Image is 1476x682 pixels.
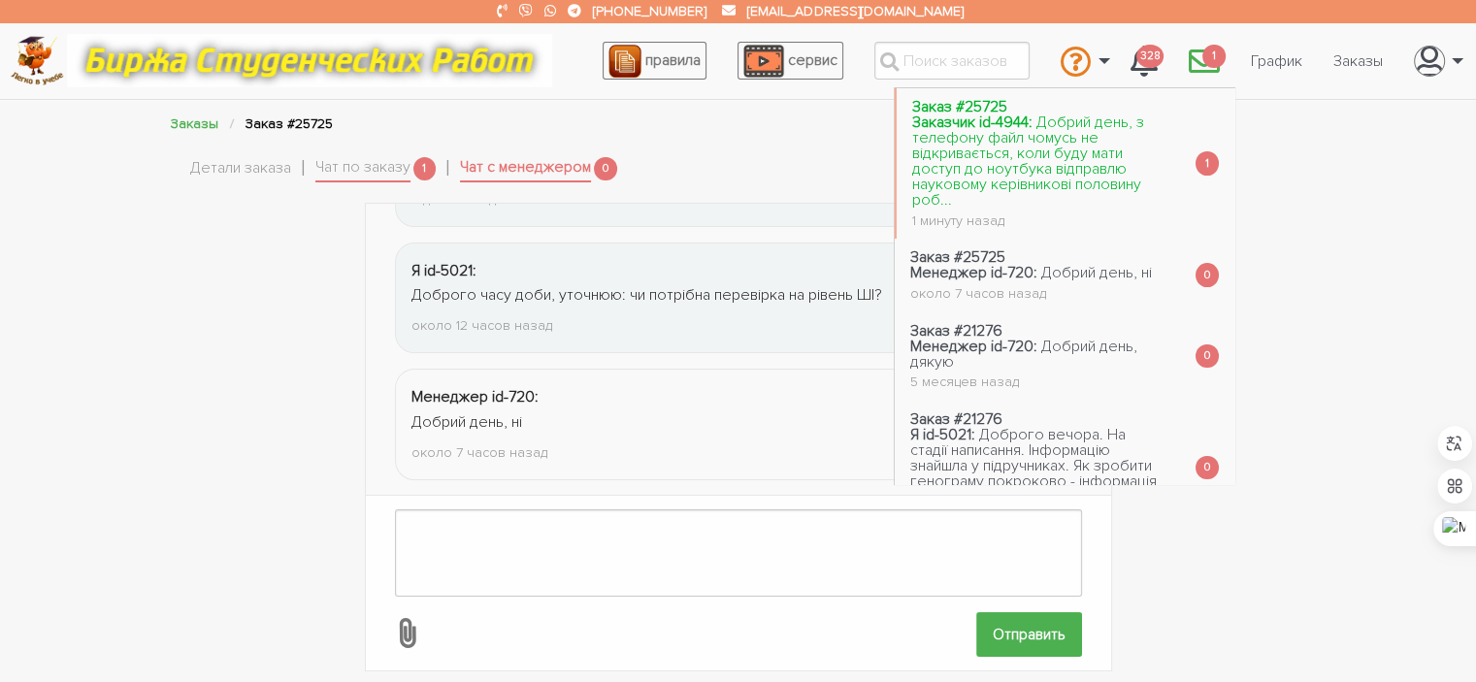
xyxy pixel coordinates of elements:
a: Детали заказа [190,156,291,181]
strong: Заказ #21276 [910,321,1002,341]
li: Заказ #25725 [246,113,333,135]
a: Заказы [171,115,218,132]
span: Добрий день, з телефону файл чомусь не відкривається, коли буду мати доступ до ноутбука відправлю... [912,113,1144,210]
div: Добрий день, ні [411,410,1066,436]
strong: Менеджер id-720: [411,387,539,406]
div: 5 месяцев назад [910,375,1164,389]
a: Заказ #21276 Я id-5021: Доброго вечора. На стадії написання. Інформацію знайшла у підручниках. Як... [895,400,1180,535]
img: agreement_icon-feca34a61ba7f3d1581b08bc946b2ec1ccb426f67415f344566775c155b7f62c.png [608,45,641,78]
strong: Заказ #25725 [912,97,1007,116]
strong: Я id-5021: [411,261,476,280]
span: Добрий день, дякую [910,337,1137,372]
a: Заказ #21276 Менеджер id-720: Добрий день, дякую 5 месяцев назад [895,311,1180,400]
div: около 12 часов назад [411,314,1066,337]
a: Заказы [1318,43,1398,80]
span: 0 [1196,456,1219,480]
div: 1 минуту назад [912,214,1164,228]
span: 1 [1202,45,1226,69]
span: 328 [1136,45,1164,69]
img: play_icon-49f7f135c9dc9a03216cfdbccbe1e3994649169d890fb554cedf0eac35a01ba8.png [743,45,784,78]
strong: Заказчик id-4944: [912,113,1033,132]
a: [EMAIL_ADDRESS][DOMAIN_NAME] [747,3,963,19]
span: 1 [1196,151,1219,176]
a: 328 [1115,35,1173,87]
input: Отправить [976,612,1082,656]
strong: Заказ #21276 [910,409,1002,429]
div: около 7 часов назад [910,287,1152,301]
div: около 7 часов назад [411,441,1066,464]
a: Чат по заказу [315,155,410,182]
span: 0 [1196,344,1219,369]
a: сервис [738,42,843,80]
span: Добрий день, ні [1041,263,1152,282]
a: Чат с менеджером [460,155,591,182]
span: 0 [1196,263,1219,287]
strong: Заказ #25725 [910,247,1005,267]
a: [PHONE_NUMBER] [593,3,706,19]
strong: Менеджер id-720: [910,263,1037,282]
span: 0 [594,157,617,181]
a: Заказ #25725 Менеджер id-720: Добрий день, ні около 7 часов назад [895,239,1167,311]
a: Заказ #25725 Заказчик id-4944: Добрий день, з телефону файл чомусь не відкривається, коли буду ма... [897,88,1180,239]
strong: Я id-5021: [910,425,975,444]
a: 1 [1173,35,1235,87]
div: Доброго часу доби, уточнюю: чи потрібна перевірка на рівень ШІ? [411,283,1066,309]
strong: Менеджер id-720: [910,337,1037,356]
span: правила [645,50,701,70]
span: сервис [788,50,837,70]
input: Поиск заказов [874,42,1030,80]
a: правила [603,42,706,80]
img: motto-12e01f5a76059d5f6a28199ef077b1f78e012cfde436ab5cf1d4517935686d32.gif [67,34,552,87]
img: logo-c4363faeb99b52c628a42810ed6dfb4293a56d4e4775eb116515dfe7f33672af.png [11,36,64,85]
span: 1 [413,157,437,181]
span: Доброго вечора. На стадії написання. Інформацію знайшла у підручниках. Як зробити генограму покро... [910,425,1157,506]
a: График [1235,43,1318,80]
